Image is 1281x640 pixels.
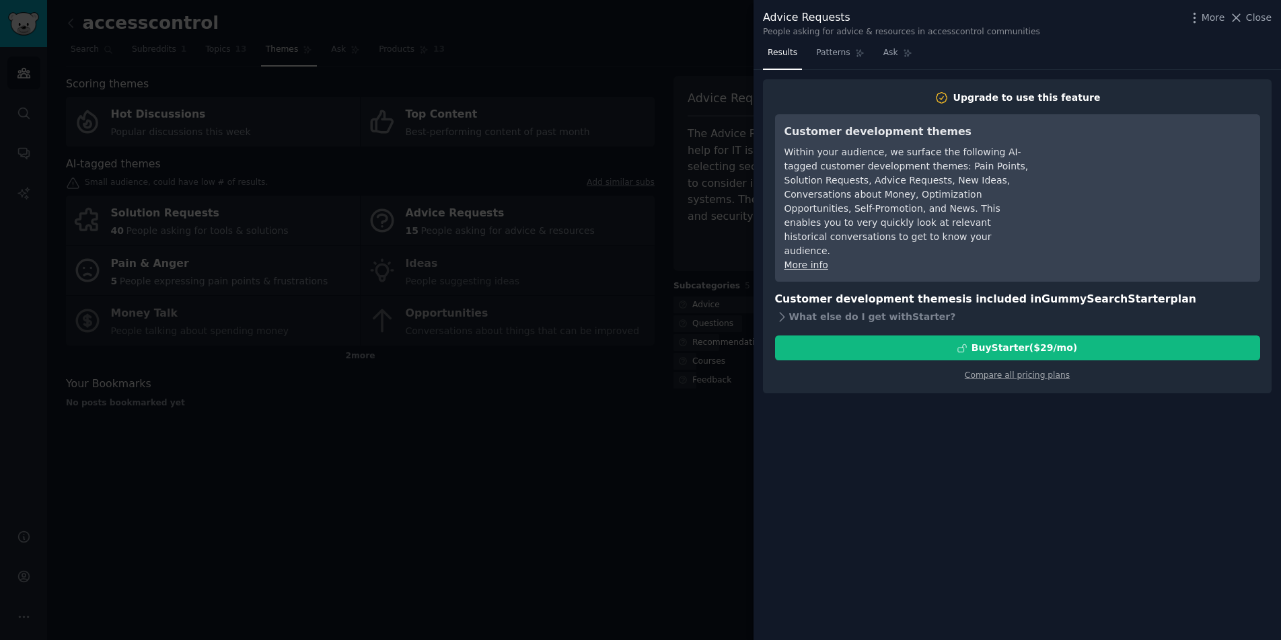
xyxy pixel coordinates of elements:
span: Ask [883,47,898,59]
span: Close [1246,11,1272,25]
div: What else do I get with Starter ? [775,307,1260,326]
div: Buy Starter ($ 29 /mo ) [972,341,1077,355]
a: Patterns [811,42,869,70]
span: GummySearch Starter [1041,292,1170,305]
h3: Customer development themes [784,124,1030,141]
span: Results [768,47,797,59]
span: Patterns [816,47,850,59]
div: Within your audience, we surface the following AI-tagged customer development themes: Pain Points... [784,145,1030,258]
button: Close [1229,11,1272,25]
div: Advice Requests [763,9,1040,26]
div: People asking for advice & resources in accesscontrol communities [763,26,1040,38]
h3: Customer development themes is included in plan [775,291,1260,308]
a: Compare all pricing plans [965,370,1070,380]
a: Ask [879,42,917,70]
div: Upgrade to use this feature [953,91,1101,105]
a: More info [784,259,828,270]
button: More [1187,11,1225,25]
iframe: YouTube video player [1049,124,1251,225]
button: BuyStarter($29/mo) [775,335,1260,360]
span: More [1202,11,1225,25]
a: Results [763,42,802,70]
